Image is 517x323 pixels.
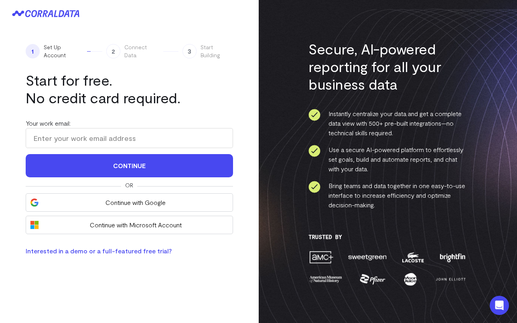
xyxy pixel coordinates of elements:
span: 3 [182,44,197,58]
li: Instantly centralize your data and get a complete data view with 500+ pre-built integrations—no t... [308,109,467,138]
span: Continue with Google [43,198,228,207]
h3: Trusted By [308,234,467,240]
label: Your work email: [26,119,71,127]
button: Continue with Microsoft Account [26,216,233,234]
button: Continue [26,154,233,177]
span: 2 [106,44,120,58]
span: Continue with Microsoft Account [43,220,228,230]
button: Continue with Google [26,193,233,212]
h1: Start for free. No credit card required. [26,71,233,106]
div: Open Intercom Messenger [490,296,509,315]
span: Start Building [201,43,233,59]
span: Connect Data [124,43,159,59]
input: Enter your work email address [26,128,233,148]
li: Bring teams and data together in one easy-to-use interface to increase efficiency and optimize de... [308,181,467,210]
li: Use a secure AI-powered platform to effortlessly set goals, build and automate reports, and chat ... [308,145,467,174]
span: Or [125,181,133,189]
span: 1 [26,44,40,58]
a: Interested in a demo or a full-featured free trial? [26,247,172,255]
h3: Secure, AI-powered reporting for all your business data [308,40,467,93]
span: Set Up Account [44,43,83,59]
